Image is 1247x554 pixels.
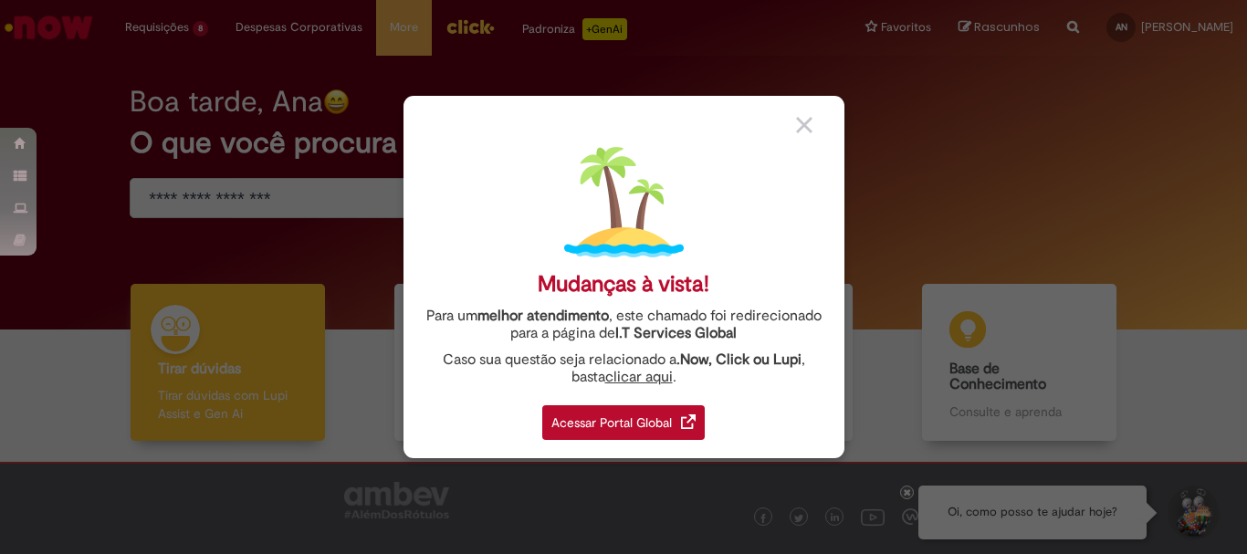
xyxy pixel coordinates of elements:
[796,117,812,133] img: close_button_grey.png
[417,308,831,342] div: Para um , este chamado foi redirecionado para a página de
[605,358,673,386] a: clicar aqui
[681,414,696,429] img: redirect_link.png
[542,395,705,440] a: Acessar Portal Global
[538,271,709,298] div: Mudanças à vista!
[564,142,684,262] img: island.png
[477,307,609,325] strong: melhor atendimento
[542,405,705,440] div: Acessar Portal Global
[676,350,802,369] strong: .Now, Click ou Lupi
[417,351,831,386] div: Caso sua questão seja relacionado a , basta .
[615,314,737,342] a: I.T Services Global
